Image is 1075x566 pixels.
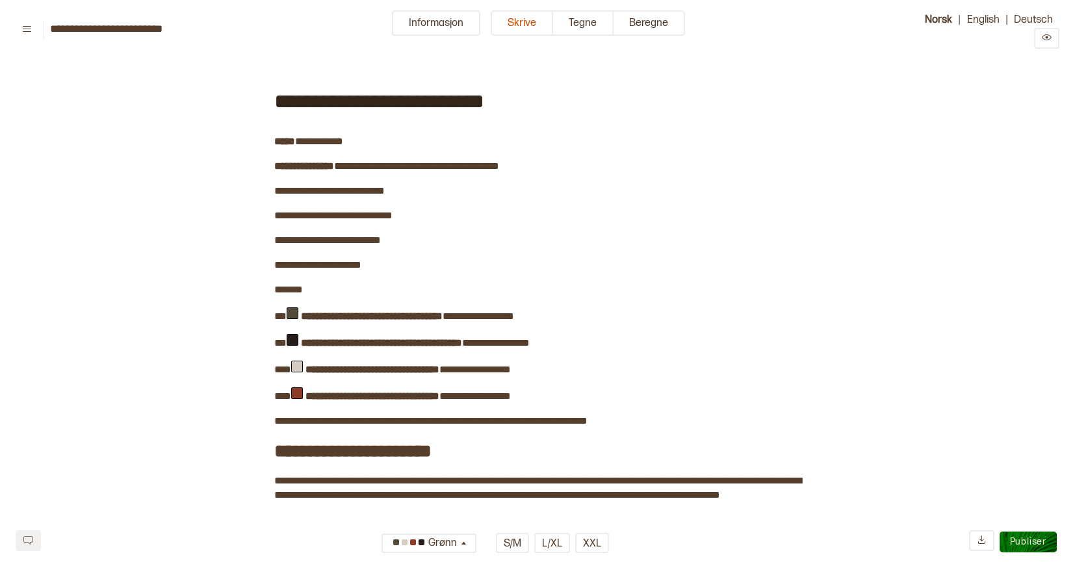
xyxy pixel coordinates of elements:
button: Publiser [1000,532,1057,552]
a: Beregne [614,10,685,49]
button: Preview [1034,28,1059,49]
button: XXL [575,533,609,553]
button: English [961,10,1006,28]
a: Skrive [491,10,553,49]
svg: Preview [1042,32,1052,42]
button: Beregne [614,10,685,36]
a: Tegne [553,10,614,49]
a: Preview [1034,33,1059,45]
button: Skrive [491,10,553,36]
button: Informasjon [392,10,480,36]
button: Tegne [553,10,614,36]
button: Grønn [382,534,476,553]
span: Publiser [1010,536,1046,547]
button: L/XL [534,533,570,553]
button: Norsk [918,10,959,28]
button: S/M [496,533,529,553]
div: Grønn [389,533,459,554]
div: | | [897,10,1059,49]
button: Deutsch [1007,10,1059,28]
